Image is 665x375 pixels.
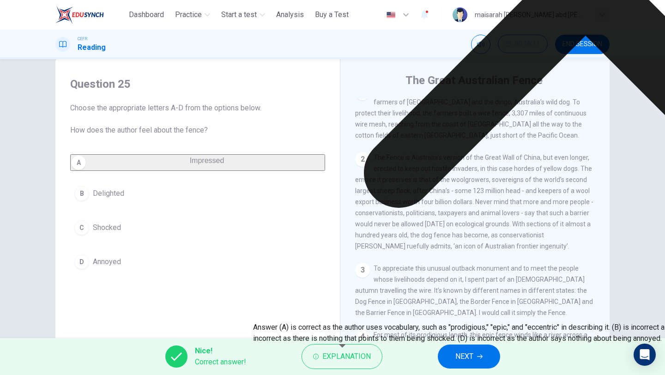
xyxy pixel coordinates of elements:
[634,344,656,366] div: Open Intercom Messenger
[190,157,224,164] span: Impressed
[322,350,371,363] span: Explanation
[70,77,325,91] h4: Question 25
[70,103,325,136] span: Choose the appropriate letters A-D from the options below. How does the author feel about the fence?
[195,357,246,368] span: Correct answer!
[175,9,202,20] span: Practice
[455,350,473,363] span: NEXT
[221,9,257,20] span: Start a test
[78,42,106,53] h1: Reading
[129,9,164,20] span: Dashboard
[55,6,104,24] img: ELTC logo
[195,345,246,357] span: Nice!
[71,155,86,170] div: A
[78,36,87,42] span: CEFR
